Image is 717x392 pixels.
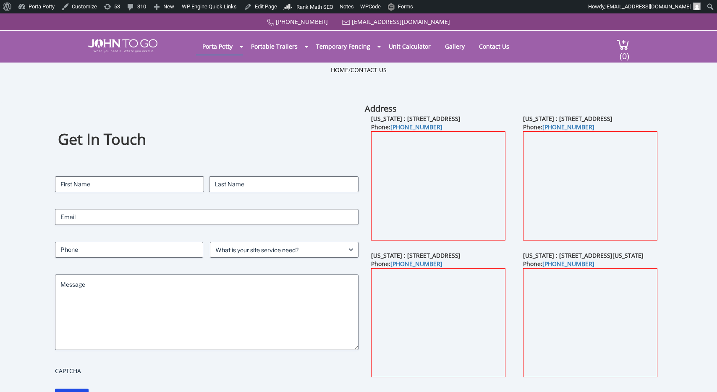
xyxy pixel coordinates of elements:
[617,39,629,50] img: cart a
[439,38,471,55] a: Gallery
[352,18,450,26] a: [EMAIL_ADDRESS][DOMAIN_NAME]
[371,260,442,268] b: Phone:
[196,38,239,55] a: Porta Potty
[371,251,461,259] b: [US_STATE] : [STREET_ADDRESS]
[523,115,612,123] b: [US_STATE] : [STREET_ADDRESS]
[55,242,204,258] input: Phone
[310,38,377,55] a: Temporary Fencing
[267,19,274,26] img: Call
[55,176,204,192] input: First Name
[371,115,461,123] b: [US_STATE] : [STREET_ADDRESS]
[683,358,717,392] button: Live Chat
[523,260,594,268] b: Phone:
[276,18,328,26] a: [PHONE_NUMBER]
[88,39,157,52] img: JOHN to go
[605,3,691,10] span: [EMAIL_ADDRESS][DOMAIN_NAME]
[58,129,356,150] h1: Get In Touch
[55,367,358,375] label: CAPTCHA
[619,44,629,62] span: (0)
[209,176,358,192] input: Last Name
[351,66,387,74] a: Contact Us
[473,38,516,55] a: Contact Us
[542,123,594,131] a: [PHONE_NUMBER]
[365,103,397,114] b: Address
[523,123,594,131] b: Phone:
[371,123,442,131] b: Phone:
[296,4,333,10] span: Rank Math SEO
[245,38,304,55] a: Portable Trailers
[382,38,437,55] a: Unit Calculator
[390,123,442,131] a: [PHONE_NUMBER]
[55,209,358,225] input: Email
[342,20,350,25] img: Mail
[542,260,594,268] a: [PHONE_NUMBER]
[331,66,387,74] ul: /
[390,260,442,268] a: [PHONE_NUMBER]
[331,66,348,74] a: Home
[523,251,644,259] b: [US_STATE] : [STREET_ADDRESS][US_STATE]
